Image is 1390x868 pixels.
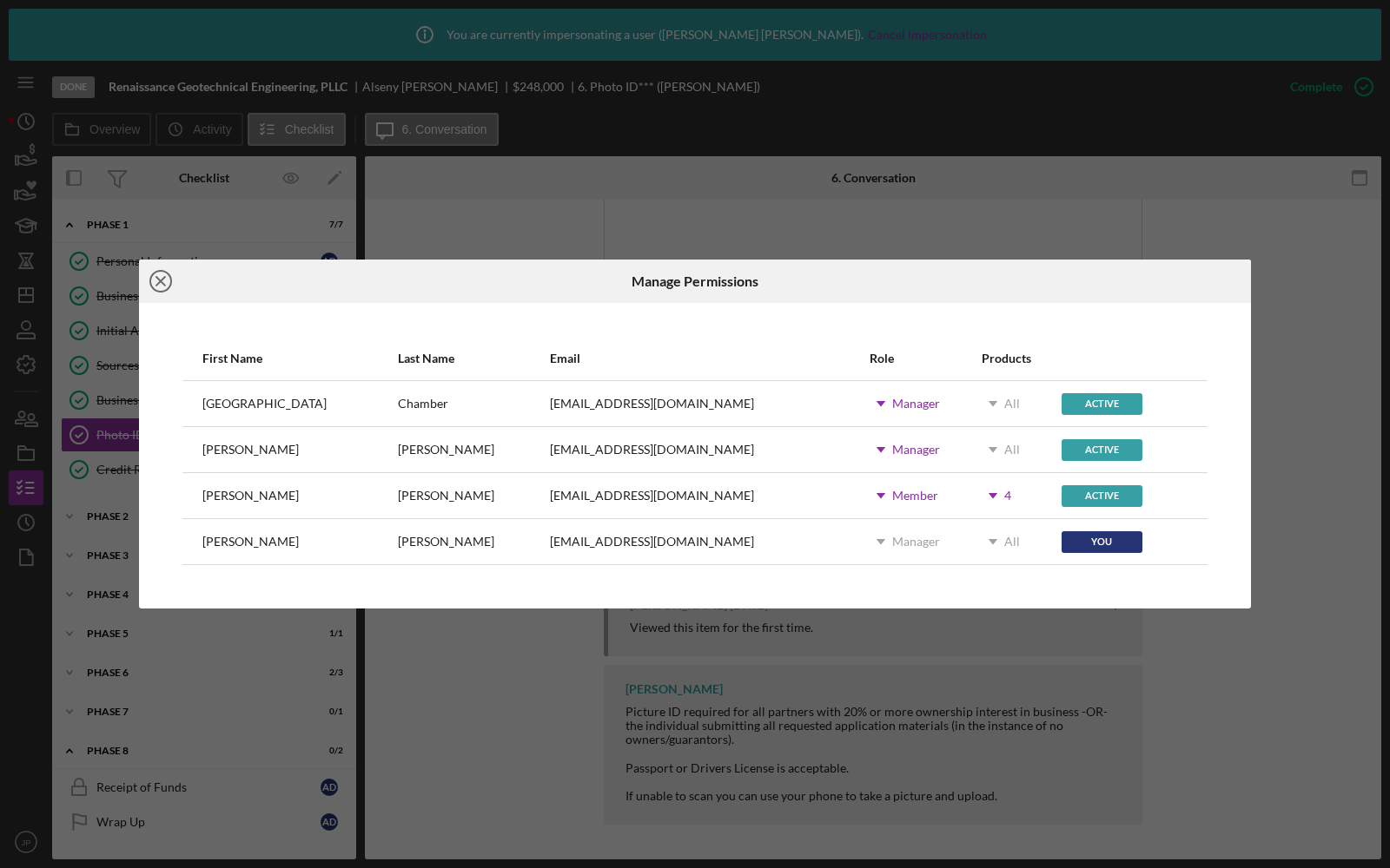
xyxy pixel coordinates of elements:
[398,443,494,457] div: [PERSON_NAME]
[870,352,980,365] div: Role
[550,397,754,411] div: [EMAIL_ADDRESS][DOMAIN_NAME]
[1062,439,1142,461] div: Active
[1062,485,1142,507] div: Active
[398,535,494,549] div: [PERSON_NAME]
[202,443,299,457] div: [PERSON_NAME]
[550,489,754,503] div: [EMAIL_ADDRESS][DOMAIN_NAME]
[892,535,940,549] div: Manager
[632,273,758,289] h6: Manage Permissions
[202,489,299,503] div: [PERSON_NAME]
[202,535,299,549] div: [PERSON_NAME]
[550,352,868,365] div: Email
[202,397,327,411] div: [GEOGRAPHIC_DATA]
[1062,393,1142,415] div: Active
[982,352,1060,365] div: Products
[202,352,396,365] div: First Name
[550,535,754,549] div: [EMAIL_ADDRESS][DOMAIN_NAME]
[892,443,940,457] div: Manager
[1062,531,1142,553] div: You
[398,489,494,503] div: [PERSON_NAME]
[892,489,938,503] div: Member
[398,352,548,365] div: Last Name
[892,397,940,411] div: Manager
[550,443,754,457] div: [EMAIL_ADDRESS][DOMAIN_NAME]
[398,397,448,411] div: Chamber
